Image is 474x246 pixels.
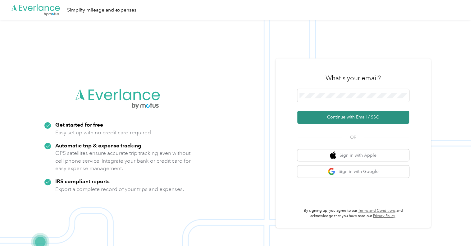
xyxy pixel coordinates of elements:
strong: Automatic trip & expense tracking [55,142,141,149]
p: Easy set up with no credit card required [55,129,151,137]
img: google logo [328,168,335,175]
h3: What's your email? [326,74,381,82]
a: Privacy Policy [373,214,395,218]
p: GPS satellites ensure accurate trip tracking even without cell phone service. Integrate your bank... [55,149,191,172]
p: By signing up, you agree to our and acknowledge that you have read our . [297,208,409,219]
button: Continue with Email / SSO [297,111,409,124]
strong: IRS compliant reports [55,178,110,184]
span: OR [342,134,364,141]
p: Export a complete record of your trips and expenses. [55,185,184,193]
button: google logoSign in with Google [297,165,409,178]
strong: Get started for free [55,121,103,128]
button: apple logoSign in with Apple [297,149,409,161]
a: Terms and Conditions [358,208,395,213]
div: Simplify mileage and expenses [67,6,136,14]
img: apple logo [330,151,336,159]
